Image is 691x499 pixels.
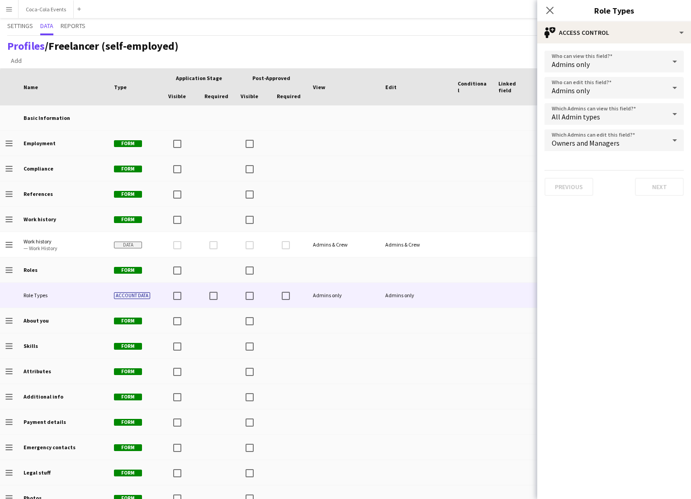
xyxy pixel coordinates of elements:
span: Form [114,444,142,451]
span: — Work History [24,245,103,252]
span: Form [114,368,142,375]
h1: / [7,39,179,53]
span: Form [114,140,142,147]
b: Basic Information [24,114,70,121]
span: Settings [7,23,33,29]
span: Visible [168,93,186,100]
span: Add [11,57,22,65]
span: Form [114,318,142,324]
span: Linked field [498,80,528,94]
span: Post-Approved [252,75,290,81]
div: Admins only [308,283,380,308]
span: Data [40,23,53,29]
span: Reports [61,23,85,29]
b: About you [24,317,49,324]
span: Required [277,93,301,100]
span: Data [114,242,142,248]
span: Type [114,84,127,90]
span: View [313,84,325,90]
span: Edit [385,84,397,90]
span: Owners and Managers [552,138,620,147]
b: Additional info [24,393,63,400]
span: Application stage [176,75,222,81]
b: Employment [24,140,56,147]
b: Attributes [24,368,51,375]
span: Form [114,267,142,274]
a: Add [7,55,25,67]
span: Form [114,166,142,172]
span: Work history [24,238,103,245]
span: Form [114,394,142,400]
span: Name [24,84,38,90]
span: Role Types [24,292,47,299]
b: References [24,190,53,197]
span: Form [114,419,142,426]
b: Legal stuff [24,469,51,476]
div: Access control [537,22,691,43]
b: Emergency contacts [24,444,76,451]
span: Form [114,216,142,223]
span: Conditional [458,80,487,94]
span: Visible [241,93,258,100]
span: Form [114,470,142,476]
b: Compliance [24,165,53,172]
span: Freelancer (self-employed) [48,39,179,53]
b: Payment details [24,418,66,425]
button: Coca-Cola Events [19,0,74,18]
div: Admins & Crew [380,232,452,257]
span: Form [114,191,142,198]
span: Required [204,93,228,100]
span: Admins only [552,60,590,69]
a: Profiles [7,39,45,53]
span: Form [114,343,142,350]
b: Roles [24,266,38,273]
b: Skills [24,342,38,349]
span: All Admin types [552,112,600,121]
span: Admins only [552,86,590,95]
b: Work history [24,216,56,223]
div: Admins only [380,283,452,308]
span: Account data [114,292,150,299]
h3: Role Types [537,5,691,16]
div: Admins & Crew [308,232,380,257]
